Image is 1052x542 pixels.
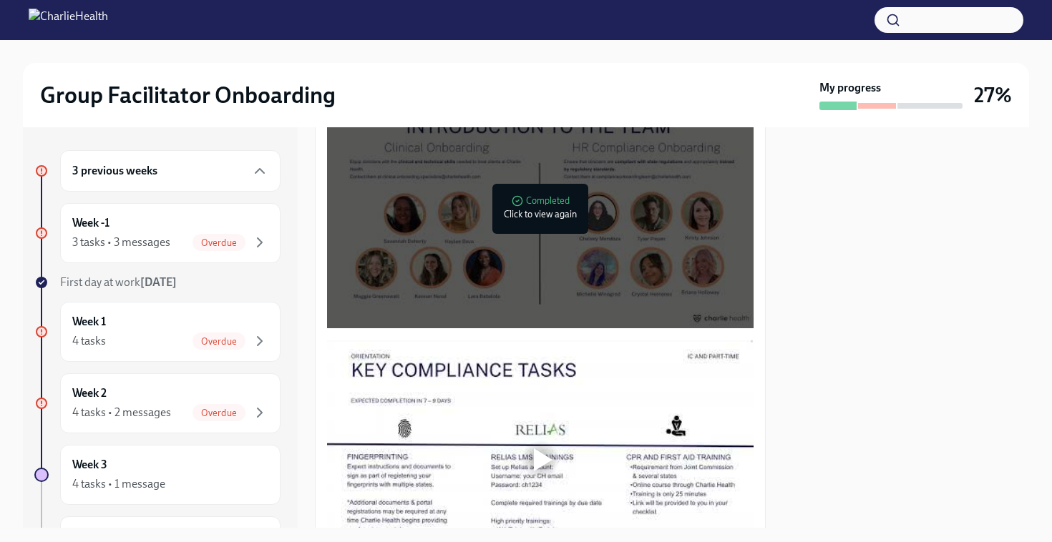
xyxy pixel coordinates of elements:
h6: Week 3 [72,457,107,473]
h2: Group Facilitator Onboarding [40,81,336,109]
a: Week -13 tasks • 3 messagesOverdue [34,203,281,263]
strong: My progress [819,80,881,96]
img: CharlieHealth [29,9,108,31]
div: 3 previous weeks [60,150,281,192]
h6: Week 2 [72,385,107,401]
div: 4 tasks • 2 messages [72,405,171,420]
span: Overdue [193,336,245,347]
a: Week 34 tasks • 1 message [34,445,281,505]
h6: Week 1 [72,314,106,330]
div: 4 tasks [72,333,106,349]
span: First day at work [60,275,177,289]
div: 3 tasks • 3 messages [72,235,170,250]
span: Overdue [193,408,245,418]
span: Overdue [193,237,245,248]
h3: 27% [974,82,1012,108]
a: Week 24 tasks • 2 messagesOverdue [34,373,281,433]
a: First day at work[DATE] [34,275,281,290]
div: 4 tasks • 1 message [72,476,165,492]
strong: [DATE] [140,275,177,289]
h6: Week -1 [72,215,109,231]
a: Week 14 tasksOverdue [34,302,281,362]
h6: 3 previous weeks [72,163,157,179]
